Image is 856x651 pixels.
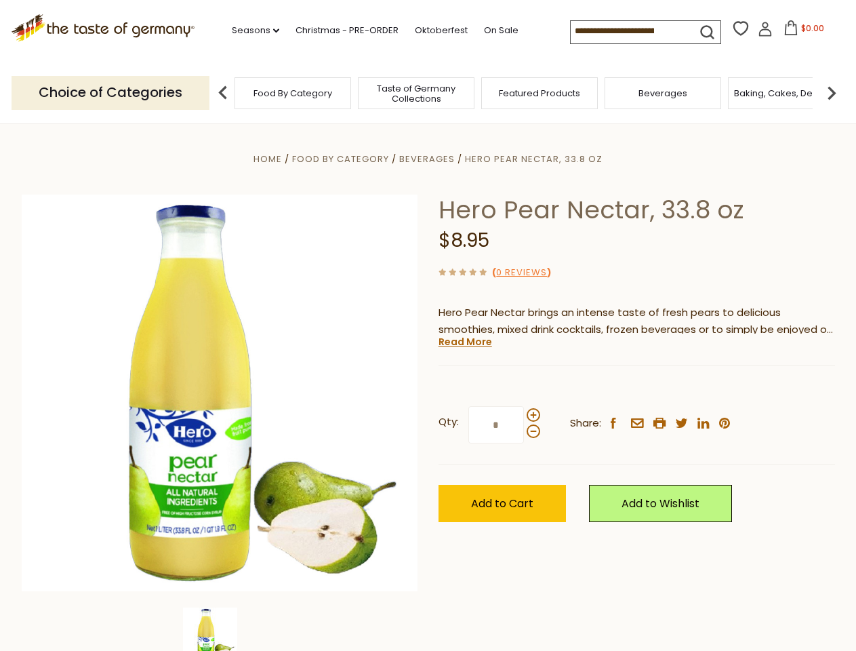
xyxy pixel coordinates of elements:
[292,153,389,165] a: Food By Category
[468,406,524,443] input: Qty:
[209,79,237,106] img: previous arrow
[295,23,399,38] a: Christmas - PRE-ORDER
[439,414,459,431] strong: Qty:
[253,153,282,165] a: Home
[775,20,833,41] button: $0.00
[439,195,835,225] h1: Hero Pear Nectar, 33.8 oz
[439,304,835,338] p: Hero Pear Nectar brings an intense taste of fresh pears to delicious smoothies, mixed drink cockt...
[638,88,687,98] a: Beverages
[439,485,566,522] button: Add to Cart
[801,22,824,34] span: $0.00
[496,266,547,280] a: 0 Reviews
[439,335,492,349] a: Read More
[471,496,533,511] span: Add to Cart
[492,266,551,279] span: ( )
[734,88,839,98] a: Baking, Cakes, Desserts
[499,88,580,98] a: Featured Products
[399,153,455,165] a: Beverages
[484,23,518,38] a: On Sale
[253,88,332,98] a: Food By Category
[22,195,418,591] img: Hero Pear Nectar, 33.8 oz
[12,76,209,109] p: Choice of Categories
[818,79,845,106] img: next arrow
[465,153,603,165] a: Hero Pear Nectar, 33.8 oz
[232,23,279,38] a: Seasons
[439,227,489,254] span: $8.95
[570,415,601,432] span: Share:
[362,83,470,104] a: Taste of Germany Collections
[415,23,468,38] a: Oktoberfest
[589,485,732,522] a: Add to Wishlist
